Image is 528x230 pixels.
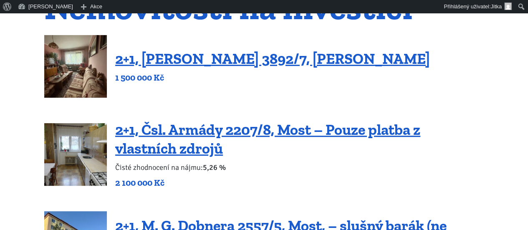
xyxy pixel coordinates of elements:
[115,50,430,68] a: 2+1, [PERSON_NAME] 3892/7, [PERSON_NAME]
[115,177,484,189] p: 2 100 000 Kč
[115,162,484,173] p: Čisté zhodnocení na nájmu:
[115,72,430,83] p: 1 500 000 Kč
[115,121,420,157] a: 2+1, Čsl. Armády 2207/8, Most – Pouze platba z vlastních zdrojů
[490,3,502,10] span: Jitka
[203,163,226,172] b: 5,26 %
